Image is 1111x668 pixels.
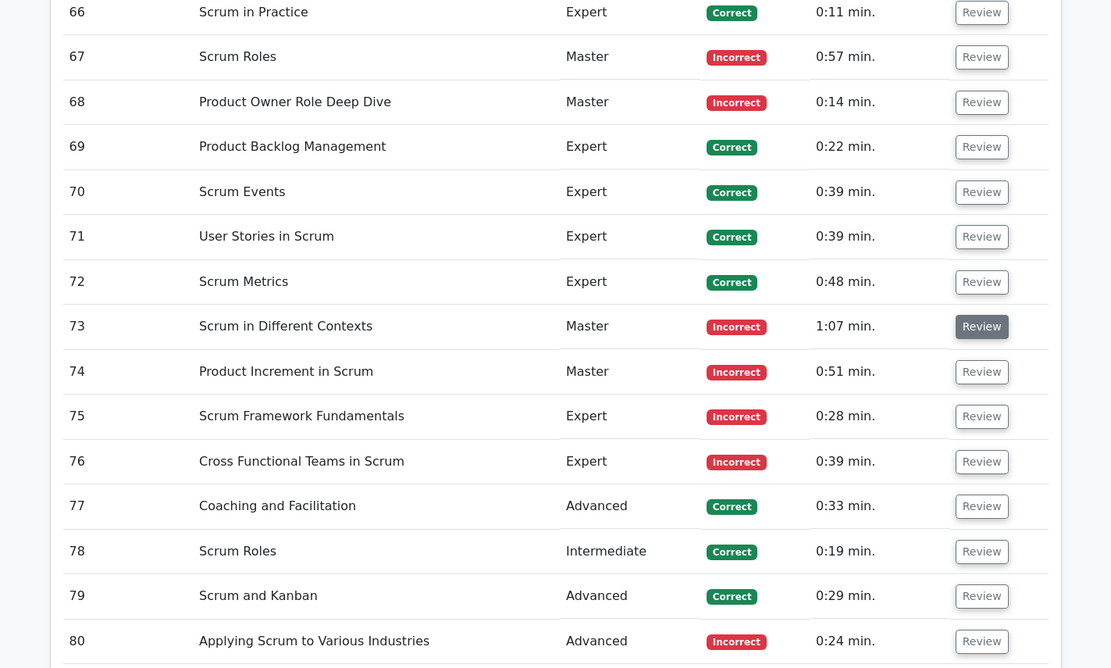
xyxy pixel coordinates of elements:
[63,215,194,259] td: 71
[707,275,757,291] span: Correct
[560,80,700,125] td: Master
[956,584,1009,609] button: Review
[560,35,700,80] td: Master
[810,620,949,664] td: 0:24 min.
[193,484,560,529] td: Coaching and Facilitation
[956,450,1009,474] button: Review
[193,574,560,619] td: Scrum and Kanban
[63,305,194,349] td: 73
[193,215,560,259] td: User Stories in Scrum
[193,80,560,125] td: Product Owner Role Deep Dive
[560,350,700,395] td: Master
[707,545,757,560] span: Correct
[63,440,194,484] td: 76
[956,135,1009,159] button: Review
[956,630,1009,654] button: Review
[707,409,767,425] span: Incorrect
[193,305,560,349] td: Scrum in Different Contexts
[560,395,700,439] td: Expert
[63,80,194,125] td: 68
[193,125,560,170] td: Product Backlog Management
[707,230,757,245] span: Correct
[810,80,949,125] td: 0:14 min.
[193,620,560,664] td: Applying Scrum to Various Industries
[956,495,1009,519] button: Review
[810,125,949,170] td: 0:22 min.
[63,125,194,170] td: 69
[560,215,700,259] td: Expert
[810,530,949,574] td: 0:19 min.
[707,365,767,380] span: Incorrect
[810,574,949,619] td: 0:29 min.
[193,170,560,215] td: Scrum Events
[956,180,1009,205] button: Review
[63,260,194,305] td: 72
[63,350,194,395] td: 74
[956,45,1009,70] button: Review
[810,484,949,529] td: 0:33 min.
[810,440,949,484] td: 0:39 min.
[63,574,194,619] td: 79
[707,5,757,21] span: Correct
[63,530,194,574] td: 78
[560,440,700,484] td: Expert
[193,440,560,484] td: Cross Functional Teams in Scrum
[810,260,949,305] td: 0:48 min.
[810,170,949,215] td: 0:39 min.
[956,1,1009,25] button: Review
[810,215,949,259] td: 0:39 min.
[560,530,700,574] td: Intermediate
[63,35,194,80] td: 67
[63,170,194,215] td: 70
[707,185,757,201] span: Correct
[707,634,767,650] span: Incorrect
[560,574,700,619] td: Advanced
[193,395,560,439] td: Scrum Framework Fundamentals
[707,320,767,335] span: Incorrect
[956,360,1009,384] button: Review
[810,395,949,439] td: 0:28 min.
[707,95,767,111] span: Incorrect
[707,455,767,470] span: Incorrect
[560,260,700,305] td: Expert
[560,484,700,529] td: Advanced
[63,620,194,664] td: 80
[810,305,949,349] td: 1:07 min.
[956,315,1009,339] button: Review
[193,530,560,574] td: Scrum Roles
[956,91,1009,115] button: Review
[193,350,560,395] td: Product Increment in Scrum
[956,405,1009,429] button: Review
[956,270,1009,295] button: Review
[707,140,757,155] span: Correct
[560,620,700,664] td: Advanced
[707,589,757,605] span: Correct
[193,260,560,305] td: Scrum Metrics
[560,170,700,215] td: Expert
[560,125,700,170] td: Expert
[63,395,194,439] td: 75
[63,484,194,529] td: 77
[707,50,767,66] span: Incorrect
[810,35,949,80] td: 0:57 min.
[193,35,560,80] td: Scrum Roles
[707,499,757,515] span: Correct
[956,225,1009,249] button: Review
[956,540,1009,564] button: Review
[810,350,949,395] td: 0:51 min.
[560,305,700,349] td: Master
